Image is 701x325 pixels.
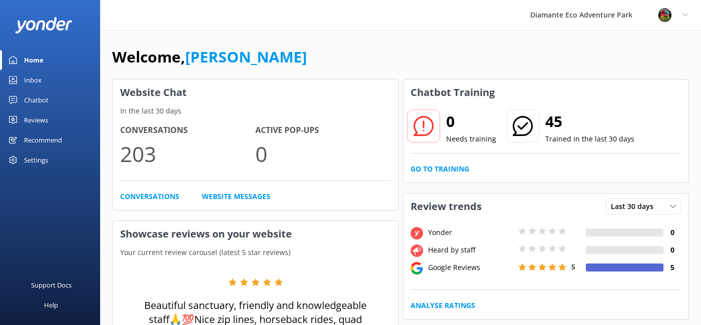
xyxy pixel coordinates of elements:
[426,262,516,273] div: Google Reviews
[185,46,307,67] a: [PERSON_NAME]
[113,221,398,247] h3: Showcase reviews on your website
[113,247,398,258] p: Your current review carousel (latest 5 star reviews)
[113,105,398,116] p: In the last 30 days
[113,79,398,105] h3: Website Chat
[426,227,516,238] div: Yonder
[426,244,516,255] div: Heard by staff
[446,109,496,133] h2: 0
[202,191,270,202] a: Website Messages
[611,201,659,212] span: Last 30 days
[255,124,391,137] h4: Active Pop-ups
[24,150,48,170] div: Settings
[24,110,48,130] div: Reviews
[120,191,179,202] a: Conversations
[112,45,307,69] h1: Welcome,
[120,124,255,137] h4: Conversations
[571,262,575,271] span: 5
[411,300,475,311] a: Analyse Ratings
[403,193,489,219] h3: Review trends
[657,7,672,22] img: 831-1756915225.png
[663,262,681,273] h4: 5
[24,70,42,90] div: Inbox
[663,244,681,255] h4: 0
[545,109,634,133] h2: 45
[545,133,634,144] p: Trained in the last 30 days
[15,17,73,33] img: yonder-white-logo.png
[411,163,469,174] a: Go to Training
[403,79,502,105] h3: Chatbot Training
[446,133,496,144] p: Needs training
[24,90,49,110] div: Chatbot
[31,275,72,295] div: Support Docs
[663,227,681,238] h4: 0
[120,137,255,170] p: 203
[255,137,391,170] p: 0
[24,50,44,70] div: Home
[24,130,62,150] div: Recommend
[44,295,58,315] div: Help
